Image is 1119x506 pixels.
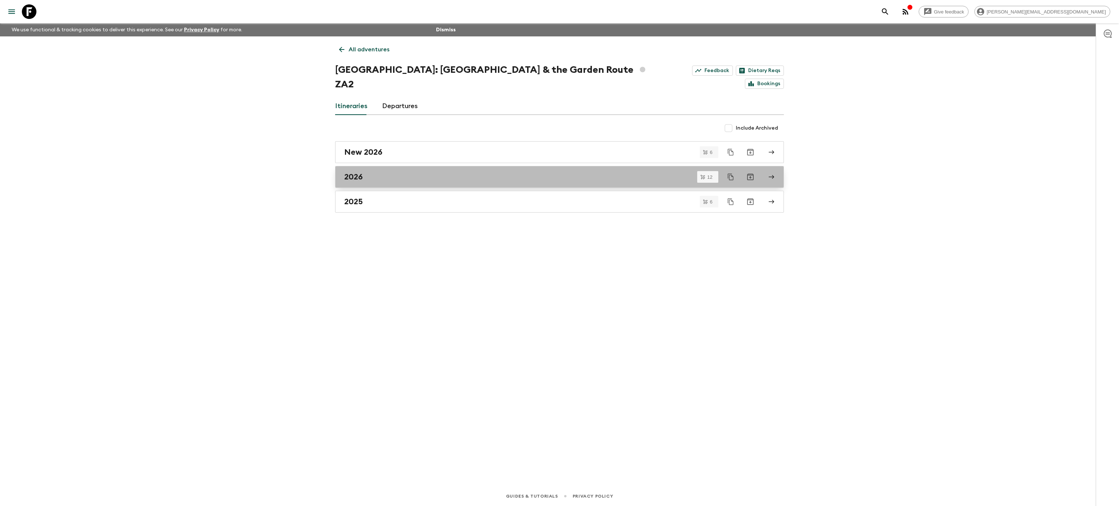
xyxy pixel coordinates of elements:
button: Archive [743,170,758,184]
span: Include Archived [736,124,778,132]
a: Departures [382,98,418,115]
a: Dietary Reqs [736,66,784,76]
h2: 2026 [344,172,363,182]
a: Privacy Policy [184,27,219,32]
h1: [GEOGRAPHIC_DATA]: [GEOGRAPHIC_DATA] & the Garden Route ZA2 [335,63,652,92]
button: Dismiss [434,25,458,35]
span: [PERSON_NAME][EMAIL_ADDRESS][DOMAIN_NAME] [983,9,1110,15]
a: Bookings [745,79,784,89]
a: 2025 [335,191,784,213]
a: Itineraries [335,98,368,115]
a: Give feedback [919,6,969,17]
button: search adventures [878,4,892,19]
button: Duplicate [724,170,737,183]
button: Duplicate [724,146,737,159]
h2: New 2026 [344,147,382,157]
span: 6 [706,150,717,155]
a: 2026 [335,166,784,188]
a: New 2026 [335,141,784,163]
span: 6 [706,199,717,204]
a: All adventures [335,42,393,57]
div: [PERSON_NAME][EMAIL_ADDRESS][DOMAIN_NAME] [974,6,1110,17]
button: menu [4,4,19,19]
a: Feedback [692,66,733,76]
h2: 2025 [344,197,363,206]
p: All adventures [349,45,389,54]
p: We use functional & tracking cookies to deliver this experience. See our for more. [9,23,245,36]
span: Give feedback [930,9,968,15]
button: Archive [743,194,758,209]
a: Guides & Tutorials [506,492,558,500]
button: Duplicate [724,195,737,208]
span: 12 [703,175,717,179]
button: Archive [743,145,758,159]
a: Privacy Policy [573,492,613,500]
